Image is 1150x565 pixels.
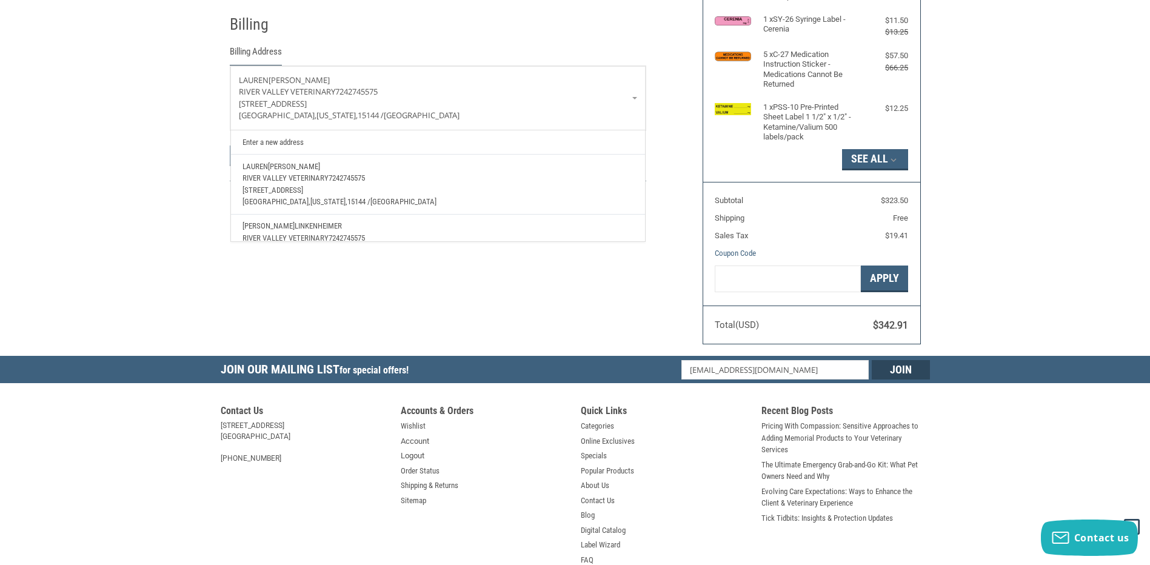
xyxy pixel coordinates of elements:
[763,50,857,89] h4: 5 x C-27 Medication Instruction Sticker - Medications Cannot Be Returned
[581,405,749,420] h5: Quick Links
[581,465,634,477] a: Popular Products
[339,364,409,376] span: for special offers!
[715,249,756,258] a: Coupon Code
[581,495,615,507] a: Contact Us
[358,110,384,121] span: 15144 /
[761,405,930,420] h5: Recent Blog Posts
[269,75,330,85] span: [PERSON_NAME]
[761,420,930,456] a: Pricing With Compassion: Sensitive Approaches to Adding Memorial Products to Your Veterinary Serv...
[763,15,857,35] h4: 1 x SY-26 Syringe Label - Cerenia
[581,509,595,521] a: Blog
[581,524,626,537] a: Digital Catalog
[370,197,436,206] span: [GEOGRAPHIC_DATA]
[335,86,378,97] span: 7242745575
[761,512,893,524] a: Tick Tidbits: Insights & Protection Updates
[236,155,639,214] a: lauren[PERSON_NAME]River Valley Veterinary7242745575[STREET_ADDRESS][GEOGRAPHIC_DATA],[US_STATE],...
[401,450,424,462] a: Logout
[860,62,908,74] div: $66.25
[239,110,316,121] span: [GEOGRAPHIC_DATA],
[881,196,908,205] span: $323.50
[242,186,303,195] span: [STREET_ADDRESS]
[860,102,908,115] div: $12.25
[242,162,268,171] span: lauren
[860,50,908,62] div: $57.50
[242,173,329,182] span: River Valley Veterinary
[581,450,607,462] a: Specials
[581,539,620,551] a: Label Wizard
[860,26,908,38] div: $13.25
[401,495,426,507] a: Sitemap
[763,102,857,142] h4: 1 x PSS-10 Pre-Printed Sheet Label 1 1/2" x 1/2" - Ketamine/Valium 500 labels/pack
[401,435,429,447] a: Account
[873,319,908,331] span: $342.91
[295,221,342,230] span: linkenheimer
[221,405,389,420] h5: Contact Us
[860,15,908,27] div: $11.50
[242,233,329,242] span: River Valley Veterinary
[401,405,569,420] h5: Accounts & Orders
[401,420,426,432] a: Wishlist
[230,15,301,35] h2: Billing
[268,162,320,171] span: [PERSON_NAME]
[581,420,614,432] a: Categories
[893,213,908,222] span: Free
[761,459,930,483] a: The Ultimate Emergency Grab-and-Go Kit: What Pet Owners Need and Why
[715,266,861,293] input: Gift Certificate or Coupon Code
[329,233,365,242] span: 7242745575
[581,435,635,447] a: Online Exclusives
[230,45,282,65] legend: Billing Address
[236,130,639,154] a: Enter a new address
[872,360,930,379] input: Join
[230,187,301,207] h2: Payment
[221,356,415,387] h5: Join Our Mailing List
[885,231,908,240] span: $19.41
[715,231,748,240] span: Sales Tax
[715,213,744,222] span: Shipping
[401,465,440,477] a: Order Status
[347,197,370,206] span: 15144 /
[1041,520,1138,556] button: Contact us
[239,98,307,109] span: [STREET_ADDRESS]
[761,486,930,509] a: Evolving Care Expectations: Ways to Enhance the Client & Veterinary Experience
[310,197,347,206] span: [US_STATE],
[236,215,639,274] a: [PERSON_NAME]linkenheimerRiver Valley Veterinary7242745575[STREET_ADDRESS]gibsonia,[US_STATE],150...
[401,480,458,492] a: Shipping & Returns
[242,197,310,206] span: [GEOGRAPHIC_DATA],
[239,86,335,97] span: River Valley Veterinary
[1074,531,1129,544] span: Contact us
[230,145,295,166] button: Continue
[861,266,908,293] button: Apply
[715,319,759,330] span: Total (USD)
[329,173,365,182] span: 7242745575
[842,149,908,170] button: See All
[681,360,869,379] input: Email
[581,480,609,492] a: About Us
[230,66,646,130] a: Enter or select a different address
[221,420,389,464] address: [STREET_ADDRESS] [GEOGRAPHIC_DATA] [PHONE_NUMBER]
[715,196,743,205] span: Subtotal
[239,75,269,85] span: lauren
[316,110,358,121] span: [US_STATE],
[242,221,295,230] span: [PERSON_NAME]
[384,110,460,121] span: [GEOGRAPHIC_DATA]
